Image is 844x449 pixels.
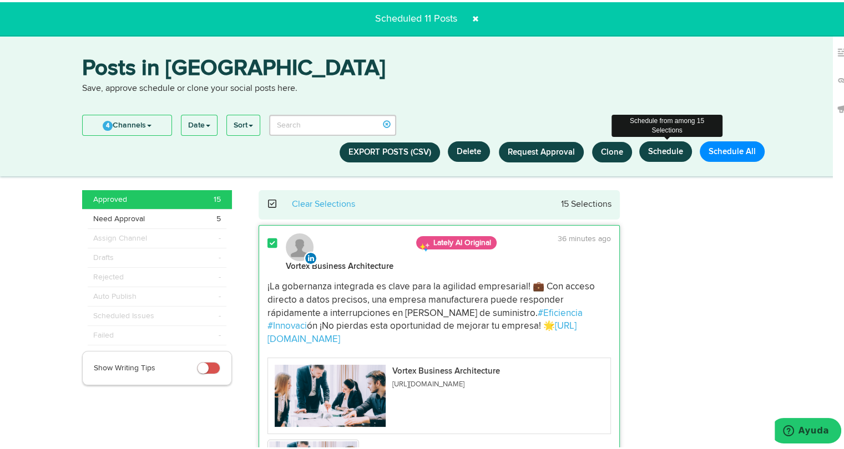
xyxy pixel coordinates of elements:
[181,113,217,133] a: Date
[82,80,770,93] p: Save, approve schedule or clone your social posts here.
[93,289,137,300] span: Auto Publish
[307,319,555,329] span: ón ¡No pierdas esta oportunidad de mejorar tu empresa! 🌟
[508,146,575,154] span: Request Approval
[368,12,464,22] span: Scheduled 11 Posts
[775,416,841,443] iframe: Abre un widget desde donde se puede obtener más información
[93,211,145,222] span: Need Approval
[269,113,396,134] input: Search
[448,139,490,160] button: Delete
[286,231,314,259] img: avatar_blank.jpg
[93,269,124,280] span: Rejected
[216,211,221,222] span: 5
[304,249,317,263] img: linkedin.svg
[214,192,221,203] span: 15
[219,308,221,319] span: -
[392,365,500,373] p: Vortex Business Architecture
[94,362,155,370] span: Show Writing Tips
[267,319,307,329] a: #Innovaci
[219,250,221,261] span: -
[219,231,221,242] span: -
[292,198,355,207] a: Clear Selections
[227,113,260,133] a: Sort
[219,269,221,280] span: -
[82,55,770,80] h3: Posts in [GEOGRAPHIC_DATA]
[103,119,113,129] span: 4
[639,139,692,160] button: Schedule
[611,113,722,135] div: Schedule from among 15 Selections
[700,139,765,160] button: Schedule All
[392,379,500,386] p: [URL][DOMAIN_NAME]
[93,231,147,242] span: Assign Channel
[93,328,114,339] span: Failed
[340,140,440,160] button: Export Posts (CSV)
[416,234,497,247] span: Lately AI Original
[93,192,127,203] span: Approved
[499,140,584,160] button: Request Approval
[601,146,623,154] span: Clone
[592,140,632,160] button: Clone
[538,307,583,316] a: #Eficiencia
[93,308,154,319] span: Scheduled Issues
[286,260,393,268] strong: Vortex Business Architecture
[275,363,386,425] img: ygXfKpESC2JaLjGsJs4L
[419,239,430,251] img: sparkles.png
[93,250,114,261] span: Drafts
[219,289,221,300] span: -
[561,198,611,207] small: 15 Selections
[83,113,171,133] a: 4Channels
[267,280,597,316] span: ¡La gobernanza integrada es clave para la agilidad empresarial! 💼 Con acceso directo a datos prec...
[558,233,611,241] time: 36 minutes ago
[219,328,221,339] span: -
